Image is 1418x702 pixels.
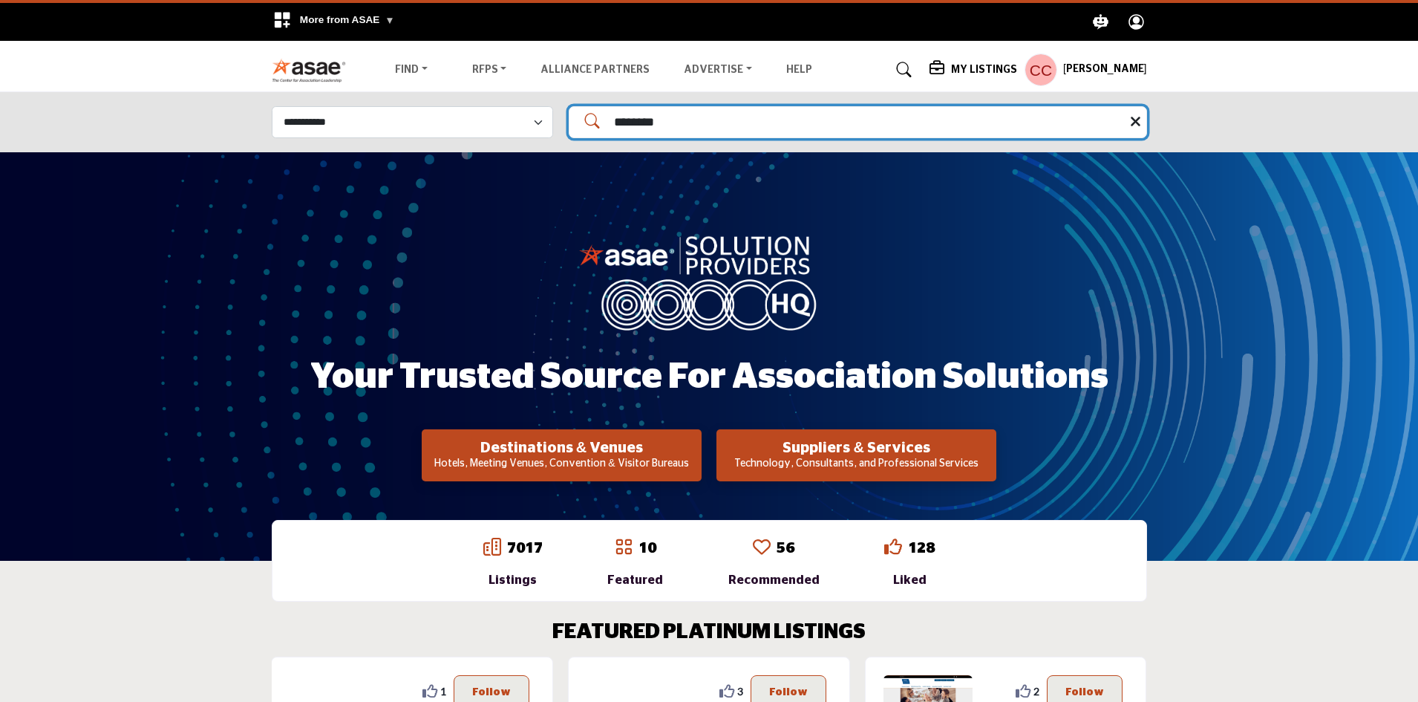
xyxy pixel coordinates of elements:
[728,571,820,589] div: Recommended
[638,541,656,556] a: 10
[615,538,633,559] a: Go to Featured
[426,457,697,472] p: Hotels, Meeting Venues, Convention & Visitor Bureaus
[579,233,839,331] img: image
[552,620,866,646] h2: FEATURED PLATINUM LISTINGS
[786,65,812,75] a: Help
[737,683,743,699] span: 3
[753,538,771,559] a: Go to Recommended
[607,571,663,589] div: Featured
[721,439,992,457] h2: Suppliers & Services
[882,58,921,82] a: Search
[929,61,1017,79] div: My Listings
[426,439,697,457] h2: Destinations & Venues
[462,59,517,80] a: RFPs
[507,541,543,556] a: 7017
[777,541,794,556] a: 56
[483,571,543,589] div: Listings
[951,63,1017,77] h5: My Listings
[540,65,650,75] a: Alliance Partners
[1063,62,1147,77] h5: [PERSON_NAME]
[884,538,902,556] i: Go to Liked
[716,429,996,481] button: Suppliers & Services Technology, Consultants, and Professional Services
[422,429,702,481] button: Destinations & Venues Hotels, Meeting Venues, Convention & Visitor Bureaus
[1033,683,1039,699] span: 2
[272,106,553,138] select: Select Listing Type Dropdown
[673,59,762,80] a: Advertise
[1025,53,1057,86] button: Show hide supplier dropdown
[385,59,438,80] a: Find
[440,683,446,699] span: 1
[300,14,395,25] span: More from ASAE
[310,354,1108,400] h1: Your Trusted Source for Association Solutions
[472,683,511,700] p: Follow
[884,571,935,589] div: Liked
[264,3,404,41] div: More from ASAE
[721,457,992,472] p: Technology, Consultants, and Professional Services
[769,683,808,700] p: Follow
[1065,683,1104,700] p: Follow
[908,541,935,556] a: 128
[569,106,1147,138] input: Search Solutions
[272,58,354,82] img: Site Logo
